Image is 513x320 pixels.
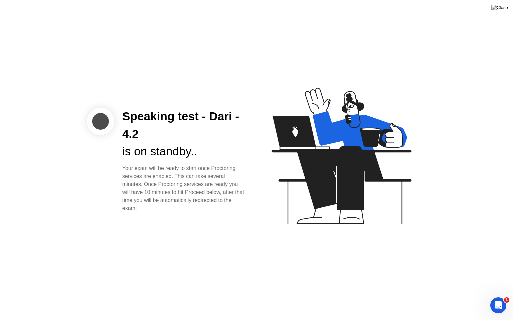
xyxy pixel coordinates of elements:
div: Speaking test - Dari - 4.2 [122,108,246,143]
span: 1 [504,297,509,303]
div: Your exam will be ready to start once Proctoring services are enabled. This can take several minu... [122,164,246,212]
iframe: Intercom live chat [490,297,506,313]
div: is on standby.. [122,143,246,160]
img: Close [491,5,508,10]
